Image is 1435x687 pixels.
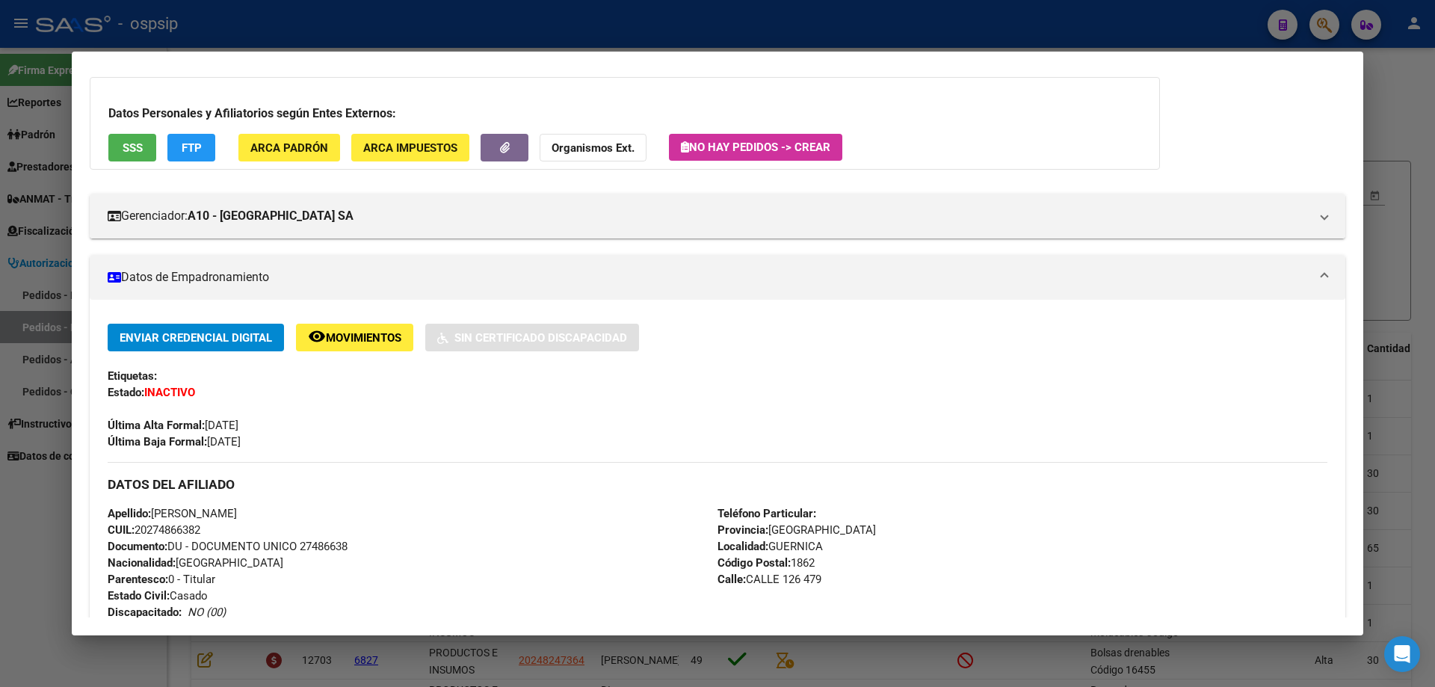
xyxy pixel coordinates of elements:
button: Enviar Credencial Digital [108,324,284,351]
strong: Nacionalidad: [108,556,176,570]
div: Open Intercom Messenger [1384,636,1420,672]
strong: Última Baja Formal: [108,435,207,449]
strong: Organismos Ext. [552,141,635,155]
strong: Estado Civil: [108,589,170,603]
mat-panel-title: Gerenciador: [108,207,1309,225]
button: ARCA Padrón [238,134,340,161]
span: [PERSON_NAME] [108,507,237,520]
strong: Discapacitado: [108,606,182,619]
span: DU - DOCUMENTO UNICO 27486638 [108,540,348,553]
span: No hay Pedidos -> Crear [681,141,830,154]
span: Casado [108,589,208,603]
strong: Estado: [108,386,144,399]
button: ARCA Impuestos [351,134,469,161]
button: FTP [167,134,215,161]
span: CALLE 126 479 [717,573,821,586]
span: Movimientos [326,331,401,345]
strong: Etiquetas: [108,369,157,383]
strong: A10 - [GEOGRAPHIC_DATA] SA [188,207,354,225]
button: No hay Pedidos -> Crear [669,134,842,161]
span: Sin Certificado Discapacidad [454,331,627,345]
span: ARCA Impuestos [363,141,457,155]
span: [DATE] [108,435,241,449]
mat-expansion-panel-header: Datos de Empadronamiento [90,255,1345,300]
span: FTP [182,141,202,155]
button: Organismos Ext. [540,134,646,161]
span: Enviar Credencial Digital [120,331,272,345]
mat-panel-title: Datos de Empadronamiento [108,268,1309,286]
strong: Calle: [717,573,746,586]
strong: Código Postal: [717,556,791,570]
strong: Provincia: [717,523,768,537]
button: Sin Certificado Discapacidad [425,324,639,351]
span: GUERNICA [717,540,823,553]
mat-expansion-panel-header: Gerenciador:A10 - [GEOGRAPHIC_DATA] SA [90,194,1345,238]
strong: Parentesco: [108,573,168,586]
h3: Datos Personales y Afiliatorios según Entes Externos: [108,105,1141,123]
span: [GEOGRAPHIC_DATA] [108,556,283,570]
strong: Última Alta Formal: [108,419,205,432]
mat-icon: remove_red_eye [308,327,326,345]
strong: Localidad: [717,540,768,553]
button: SSS [108,134,156,161]
span: ARCA Padrón [250,141,328,155]
h3: DATOS DEL AFILIADO [108,476,1327,493]
button: Movimientos [296,324,413,351]
span: 1862 [717,556,815,570]
strong: CUIL: [108,523,135,537]
span: [GEOGRAPHIC_DATA] [717,523,876,537]
strong: Documento: [108,540,167,553]
strong: Teléfono Particular: [717,507,816,520]
span: 20274866382 [108,523,200,537]
i: NO (00) [188,606,226,619]
span: [DATE] [108,419,238,432]
strong: Apellido: [108,507,151,520]
strong: INACTIVO [144,386,195,399]
span: SSS [123,141,143,155]
span: 0 - Titular [108,573,215,586]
